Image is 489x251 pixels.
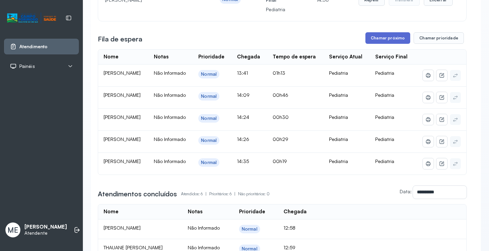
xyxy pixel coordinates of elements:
span: Não Informado [154,136,186,142]
div: Prioridade [198,54,224,60]
div: Notas [188,209,202,215]
span: Não Informado [154,92,186,98]
span: | [234,191,235,196]
span: 01h13 [273,70,285,76]
p: Pediatria [266,5,293,14]
span: 00h19 [273,158,287,164]
span: Painéis [19,64,35,69]
span: 00h30 [273,114,289,120]
span: 12:58 [284,225,295,231]
span: Pediatria [375,136,394,142]
span: Não Informado [154,158,186,164]
div: Pediatria [329,92,364,98]
span: 14:26 [237,136,249,142]
span: Não Informado [188,225,220,231]
span: [PERSON_NAME] [104,136,141,142]
div: Normal [201,160,217,165]
div: Chegada [237,54,260,60]
h3: Atendimentos concluídos [98,189,177,199]
span: Pediatria [375,114,394,120]
div: Pediatria [329,158,364,164]
h3: Fila de espera [98,34,142,44]
span: Não Informado [154,114,186,120]
span: THAUANE [PERSON_NAME] [104,245,163,250]
div: Normal [201,115,217,121]
span: 00h29 [273,136,288,142]
div: Normal [201,71,217,77]
span: 14:24 [237,114,249,120]
p: Prioritários: 6 [209,189,238,199]
div: Notas [154,54,168,60]
span: | [205,191,206,196]
div: Prioridade [239,209,265,215]
div: Normal [201,93,217,99]
span: 14:35 [237,158,249,164]
p: Atendente [24,230,67,236]
span: [PERSON_NAME] [104,92,141,98]
div: Tempo de espera [273,54,316,60]
div: Pediatria [329,114,364,120]
div: Normal [242,226,257,232]
div: Pediatria [329,136,364,142]
div: Pediatria [329,70,364,76]
span: Pediatria [375,70,394,76]
button: Chamar próximo [365,32,410,44]
span: Pediatria [375,158,394,164]
span: [PERSON_NAME] [104,225,141,231]
span: Pediatria [375,92,394,98]
a: Atendimento [10,43,73,50]
span: Não Informado [154,70,186,76]
p: Atendidos: 6 [181,189,209,199]
p: Não prioritários: 0 [238,189,270,199]
span: 12:59 [284,245,295,250]
button: Chamar prioridade [414,32,464,44]
div: Nome [104,209,119,215]
span: 13:41 [237,70,248,76]
label: Data: [400,189,412,194]
span: 14:09 [237,92,250,98]
span: Atendimento [19,44,48,50]
p: [PERSON_NAME] [24,224,67,230]
div: Chegada [284,209,307,215]
div: Nome [104,54,119,60]
span: [PERSON_NAME] [104,114,141,120]
div: Normal [201,138,217,143]
div: Serviço Final [375,54,407,60]
span: 00h46 [273,92,288,98]
span: Não Informado [188,245,220,250]
span: [PERSON_NAME] [104,70,141,76]
img: Logotipo do estabelecimento [7,13,56,24]
div: Serviço Atual [329,54,362,60]
span: [PERSON_NAME] [104,158,141,164]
